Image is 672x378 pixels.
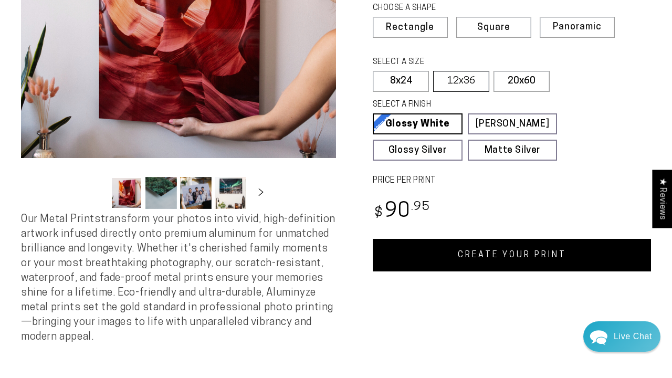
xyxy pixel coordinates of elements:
[583,321,660,352] div: Chat widget toggle
[386,23,434,33] span: Rectangle
[215,177,246,209] button: Load image 4 in gallery view
[553,22,602,32] span: Panoramic
[21,214,335,342] span: Our Metal Prints transform your photos into vivid, high-definition artwork infused directly onto ...
[373,99,535,111] legend: SELECT A FINISH
[249,181,272,204] button: Slide right
[493,71,550,92] label: 20x60
[373,3,518,14] legend: CHOOSE A SHAPE
[614,321,652,352] div: Contact Us Directly
[373,140,463,161] a: Glossy Silver
[477,23,510,33] span: Square
[373,113,463,134] a: Glossy White
[411,201,430,213] sup: .95
[468,140,558,161] a: Matte Silver
[374,206,383,220] span: $
[145,177,177,209] button: Load image 2 in gallery view
[433,71,489,92] label: 12x36
[180,177,212,209] button: Load image 3 in gallery view
[468,113,558,134] a: [PERSON_NAME]
[373,57,513,68] legend: SELECT A SIZE
[652,170,672,228] div: Click to open Judge.me floating reviews tab
[373,239,651,271] a: CREATE YOUR PRINT
[373,202,430,222] bdi: 90
[111,177,142,209] button: Load image 1 in gallery view
[373,175,651,187] label: PRICE PER PRINT
[85,181,108,204] button: Slide left
[373,71,429,92] label: 8x24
